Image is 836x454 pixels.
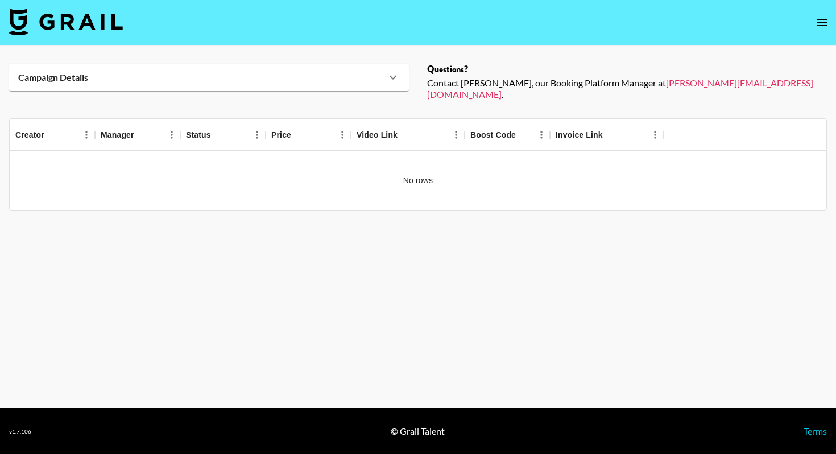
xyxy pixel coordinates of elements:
[556,119,603,151] div: Invoice Link
[448,126,465,143] button: Menu
[357,119,398,151] div: Video Link
[427,64,827,75] div: Questions?
[101,119,134,151] div: Manager
[465,119,550,151] div: Boost Code
[266,119,351,151] div: Price
[550,119,664,151] div: Invoice Link
[516,127,532,143] button: Sort
[603,127,619,143] button: Sort
[334,126,351,143] button: Menu
[391,426,445,437] div: © Grail Talent
[811,11,834,34] button: open drawer
[533,126,550,143] button: Menu
[470,119,516,151] div: Boost Code
[134,127,150,143] button: Sort
[351,119,465,151] div: Video Link
[427,77,827,100] div: Contact [PERSON_NAME], our Booking Platform Manager at .
[9,64,409,91] div: Campaign Details
[647,126,664,143] button: Menu
[78,126,95,143] button: Menu
[10,119,95,151] div: Creator
[398,127,413,143] button: Sort
[211,127,227,143] button: Sort
[9,428,31,435] div: v 1.7.106
[779,397,822,440] iframe: Drift Widget Chat Controller
[291,127,307,143] button: Sort
[186,119,211,151] div: Status
[163,126,180,143] button: Menu
[180,119,266,151] div: Status
[427,77,813,100] a: [PERSON_NAME][EMAIL_ADDRESS][DOMAIN_NAME]
[271,119,291,151] div: Price
[95,119,180,151] div: Manager
[18,72,88,83] strong: Campaign Details
[44,127,60,143] button: Sort
[9,8,123,35] img: Grail Talent
[10,151,826,210] div: No rows
[15,119,44,151] div: Creator
[249,126,266,143] button: Menu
